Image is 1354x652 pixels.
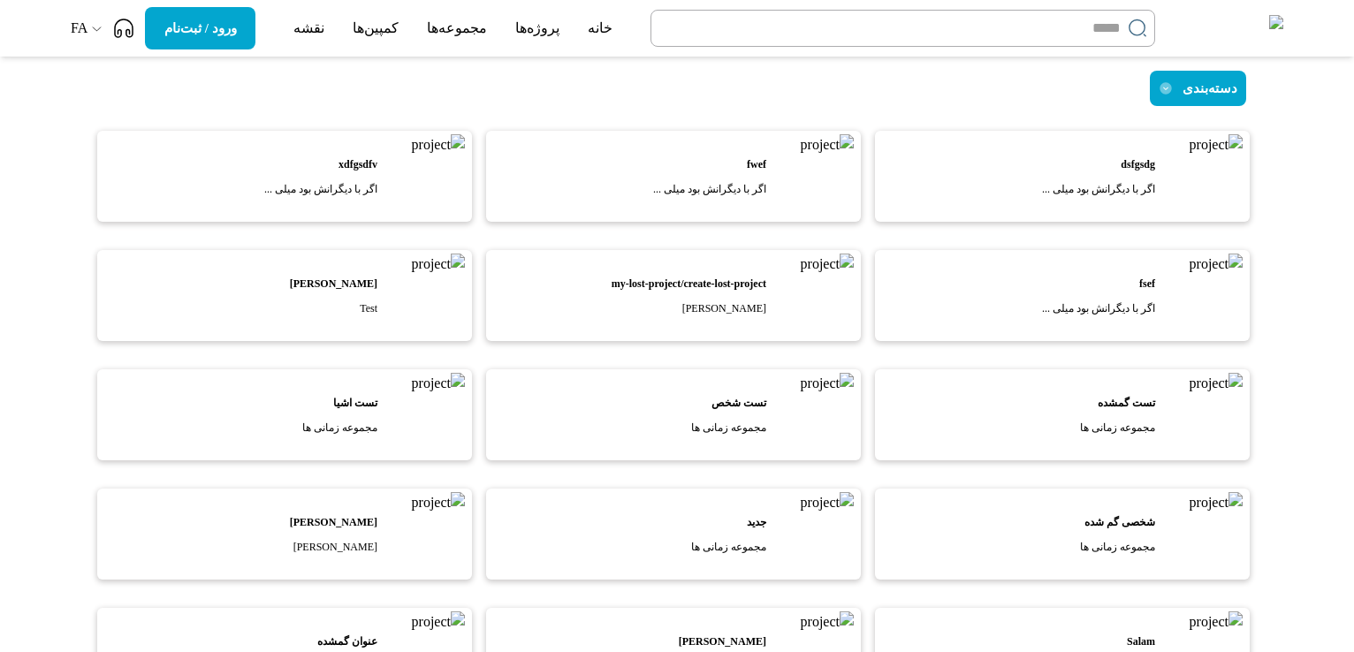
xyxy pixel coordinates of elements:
p: شخصی گم شده [1080,513,1155,531]
a: projectxdfgsdfvاگر با دیگرانش بود میلی ... [101,131,475,222]
a: کمپین‌ها [353,18,399,39]
h1: دسته‌بندی [1183,81,1237,95]
p: [PERSON_NAME] [290,538,377,556]
img: project [770,373,854,457]
p: [PERSON_NAME] [612,299,766,317]
a: projectتست شخصمجموعه زمانی ها [490,369,864,460]
img: project [381,134,465,218]
p: مجموعه زمانی ها [691,419,766,436]
p: مجموعه زمانی ها [1080,538,1155,556]
p: اگر با دیگرانش بود میلی ... [1042,299,1155,317]
img: project [1159,134,1243,218]
img: project [381,254,465,337]
p: dsfgsdg [1042,155,1155,173]
div: FA [71,18,103,39]
a: projectmy-lost-project/create-lost-project[PERSON_NAME] [490,250,864,341]
p: اگر با دیگرانش بود میلی ... [653,180,766,198]
a: projectdsfgsdgاگر با دیگرانش بود میلی ... [879,131,1253,222]
h1: ورود / ثبت‌نام [152,21,248,35]
img: project [770,254,854,337]
p: تست اشیا [302,394,377,412]
img: project [1159,254,1243,337]
p: [PERSON_NAME] [679,633,766,650]
p: [PERSON_NAME] [290,513,377,531]
p: اگر با دیگرانش بود میلی ... [1042,180,1155,198]
a: پروژه‌ها [515,18,559,39]
p: fwef [653,155,766,173]
a: مجموعه‌ها [427,18,487,39]
button: ورود / ثبت‌نام [145,7,255,49]
a: projectتست اشیامجموعه زمانی ها [101,369,475,460]
img: project [381,373,465,457]
img: project [1159,373,1243,457]
img: project [770,134,854,218]
a: projectfsefاگر با دیگرانش بود میلی ... [879,250,1253,341]
p: Salam [1080,633,1155,650]
p: مجموعه زمانی ها [302,419,377,436]
p: مجموعه زمانی ها [691,538,766,556]
img: project [1159,492,1243,576]
button: دسته‌بندی [1150,71,1246,106]
p: مجموعه زمانی ها [1080,419,1155,436]
p: my-lost-project/create-lost-project [612,275,766,292]
a: projectشخصی گم شدهمجموعه زمانی ها [879,489,1253,580]
a: projectfwefاگر با دیگرانش بود میلی ... [490,131,864,222]
p: اگر با دیگرانش بود میلی ... [264,180,377,198]
a: projectتست گمشدهمجموعه زمانی ها [879,369,1253,460]
img: project [770,492,854,576]
p: Test [290,299,377,317]
a: projectجدیدمجموعه زمانی ها [490,489,864,580]
p: fsef [1042,275,1155,292]
p: [PERSON_NAME] [290,275,377,292]
p: تست شخص [691,394,766,412]
img: Mofid Logo [1193,15,1283,42]
p: تست گمشده [1080,394,1155,412]
img: project [381,492,465,576]
p: جدید [691,513,766,531]
a: خانه [588,18,612,39]
p: xdfgsdfv [264,155,377,173]
a: نقشه [293,18,324,39]
a: project[PERSON_NAME]Test [101,250,475,341]
p: عنوان گمشده [302,633,377,650]
a: project[PERSON_NAME][PERSON_NAME] [101,489,475,580]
